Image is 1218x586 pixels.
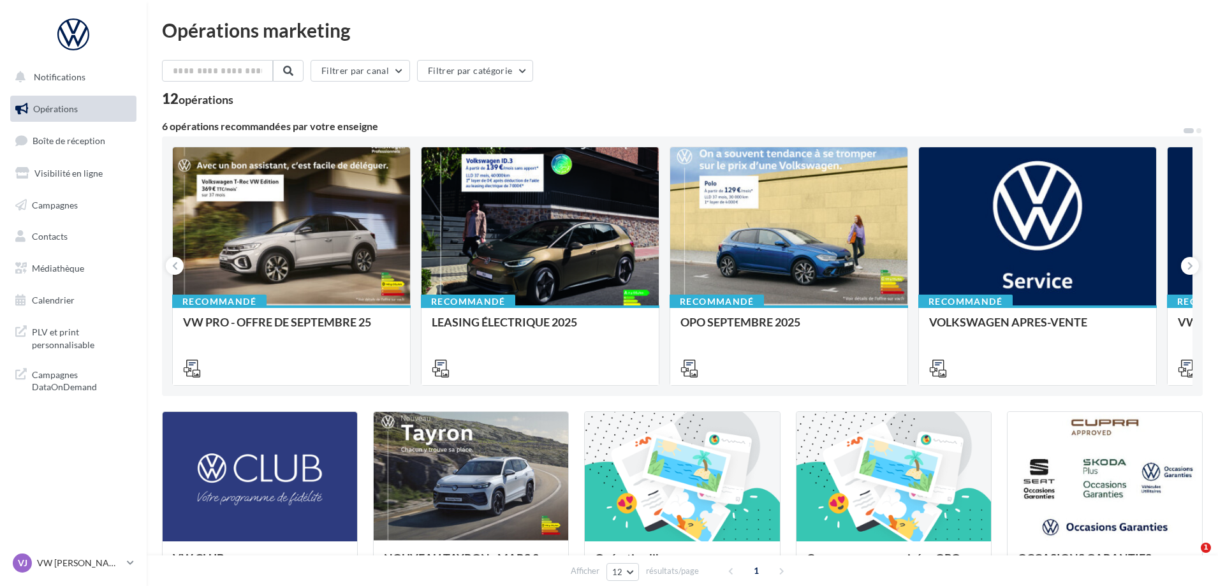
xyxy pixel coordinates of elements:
div: VOLKSWAGEN APRES-VENTE [929,316,1146,341]
div: NOUVEAU TAYRON - MARS 2025 [384,552,558,577]
div: Opérations marketing [162,20,1203,40]
span: 12 [612,567,623,577]
div: Campagnes sponsorisées OPO [807,552,981,577]
button: Notifications [8,64,134,91]
span: Contacts [32,231,68,242]
div: LEASING ÉLECTRIQUE 2025 [432,316,649,341]
a: Campagnes [8,192,139,219]
span: 1 [1201,543,1211,553]
span: Boîte de réception [33,135,105,146]
a: Visibilité en ligne [8,160,139,187]
a: PLV et print personnalisable [8,318,139,356]
div: OPO SEPTEMBRE 2025 [680,316,897,341]
span: Visibilité en ligne [34,168,103,179]
button: Filtrer par catégorie [417,60,533,82]
a: Boîte de réception [8,127,139,154]
button: Filtrer par canal [311,60,410,82]
a: Campagnes DataOnDemand [8,361,139,399]
p: VW [PERSON_NAME] [GEOGRAPHIC_DATA] [37,557,122,569]
span: Médiathèque [32,263,84,274]
span: Afficher [571,565,599,577]
div: Recommandé [670,295,764,309]
span: Campagnes DataOnDemand [32,366,131,393]
div: opérations [179,94,233,105]
div: Recommandé [172,295,267,309]
a: VJ VW [PERSON_NAME] [GEOGRAPHIC_DATA] [10,551,136,575]
div: VW CLUB [173,552,347,577]
div: VW PRO - OFFRE DE SEPTEMBRE 25 [183,316,400,341]
div: Recommandé [421,295,515,309]
a: Médiathèque [8,255,139,282]
div: 12 [162,92,233,106]
span: Calendrier [32,295,75,305]
div: OCCASIONS GARANTIES [1018,552,1192,577]
span: résultats/page [646,565,699,577]
span: 1 [746,560,767,581]
span: PLV et print personnalisable [32,323,131,351]
button: 12 [606,563,639,581]
iframe: Intercom live chat [1175,543,1205,573]
div: Recommandé [918,295,1013,309]
a: Opérations [8,96,139,122]
span: Campagnes [32,199,78,210]
div: 6 opérations recommandées par votre enseigne [162,121,1182,131]
div: Opération libre [595,552,769,577]
a: Calendrier [8,287,139,314]
span: VJ [18,557,27,569]
a: Contacts [8,223,139,250]
span: Notifications [34,71,85,82]
span: Opérations [33,103,78,114]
